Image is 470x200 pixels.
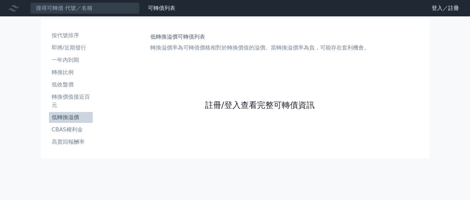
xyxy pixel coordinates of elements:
li: 轉換比例 [49,68,93,76]
a: 即將/近期發行 [49,42,93,53]
a: 可轉債列表 [148,5,175,11]
a: 登入／註冊 [426,3,465,14]
a: 高賣回報酬率 [49,137,93,147]
a: 低收盤價 [49,79,93,90]
a: 轉換比例 [49,67,93,78]
li: 一年內到期 [49,56,93,64]
li: 按代號排序 [49,31,93,40]
a: 註冊/登入查看完整可轉債資訊 [205,100,314,111]
li: 即將/近期發行 [49,44,93,52]
a: 低轉換溢價 [49,112,93,123]
li: 轉換價值接近百元 [49,93,93,109]
li: CBAS權利金 [49,126,93,134]
li: 低轉換溢價 [49,113,93,122]
li: 高賣回報酬率 [49,138,93,146]
a: 轉換價值接近百元 [49,91,93,111]
p: 轉換溢價率為可轉債價格相對於轉換價值的溢價。當轉換溢價率為負，可能存在套利機會。 [150,44,369,52]
input: 搜尋可轉債 代號／名稱 [30,2,140,14]
a: CBAS權利金 [49,124,93,135]
li: 低收盤價 [49,81,93,89]
h1: 低轉換溢價可轉債列表 [150,33,369,41]
a: 一年內到期 [49,55,93,66]
a: 按代號排序 [49,30,93,41]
